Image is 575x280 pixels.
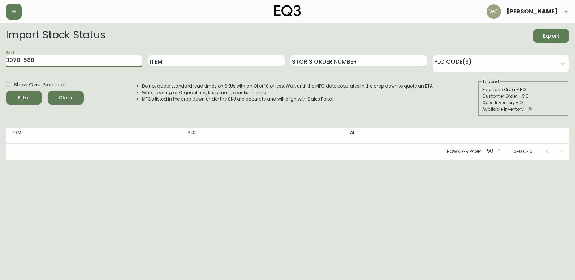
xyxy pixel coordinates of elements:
li: Do not quote standard lead times on SKUs with an OI of 10 or less. Wait until the MFG date popula... [142,83,434,89]
div: Available Inventory - AI [482,106,565,113]
button: Clear [48,91,84,105]
div: Purchase Order - PO [482,86,565,93]
th: Item [6,128,182,144]
div: Filter [18,93,30,102]
img: 06a11c628539db30aea52cbf47961637 [487,4,501,19]
div: Open Inventory - OI [482,99,565,106]
p: Rows per page: [447,148,481,155]
h2: Import Stock Status [6,29,105,43]
button: Filter [6,91,42,105]
div: Customer Order - CO [482,93,565,99]
legend: Legend [482,79,500,85]
div: 50 [484,145,502,157]
p: 0-0 of 0 [514,148,532,155]
th: AI [344,128,473,144]
img: logo [274,5,301,17]
span: Clear [53,93,78,102]
button: Export [533,29,569,43]
span: Show Over Promised [14,81,66,89]
li: MFGs listed in the drop down under the SKU are accurate and will align with Sales Portal. [142,96,434,102]
span: Export [539,31,563,41]
li: When looking at OI quantities, keep masterpacks in mind. [142,89,434,96]
th: PLC [182,128,344,144]
span: [PERSON_NAME] [507,9,558,14]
